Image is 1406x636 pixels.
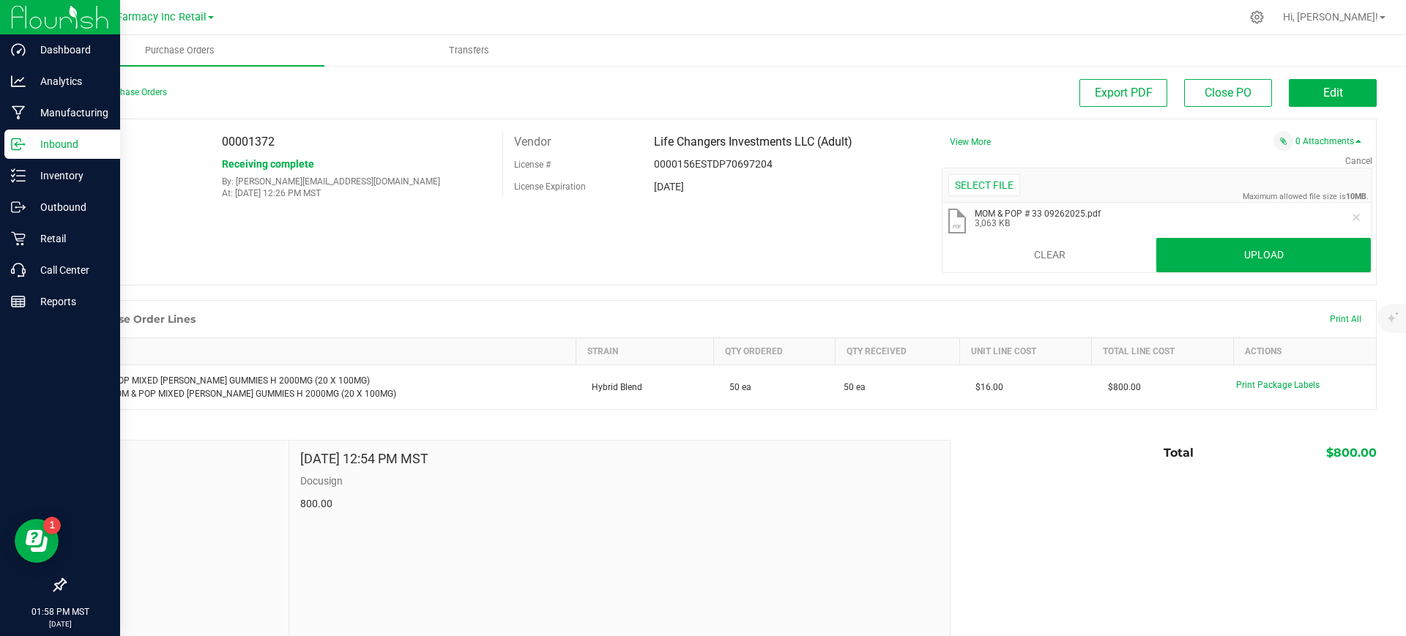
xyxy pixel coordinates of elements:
[1248,10,1266,24] div: Manage settings
[1243,191,1369,201] span: Maximum allowed file size is .
[835,338,959,365] th: Qty Received
[1330,314,1361,324] span: Print All
[1234,338,1376,365] th: Actions
[1095,86,1153,100] span: Export PDF
[1295,136,1361,146] a: 0 Attachments
[1092,338,1234,365] th: Total Line Cost
[584,382,642,392] span: Hybrid Blend
[713,338,835,365] th: Qty Ordered
[300,452,428,466] h4: [DATE] 12:54 PM MST
[1326,446,1377,460] span: $800.00
[1350,212,1362,223] button: Remove
[26,167,114,184] p: Inventory
[26,293,114,310] p: Reports
[1323,86,1343,100] span: Edit
[300,496,939,512] p: 800.00
[26,41,114,59] p: Dashboard
[26,135,114,153] p: Inbound
[975,209,1101,219] span: MOM & POP # 33 09262025.pdf
[514,180,586,193] label: License Expiration
[1156,238,1371,273] button: Upload
[222,135,275,149] span: 00001372
[11,263,26,277] inline-svg: Call Center
[7,605,114,618] p: 01:58 PM MST
[26,72,114,90] p: Analytics
[222,158,314,170] span: Receiving complete
[654,158,773,170] span: 0000156ESTDP70697204
[26,230,114,247] p: Retail
[15,519,59,563] iframe: Resource center
[11,105,26,120] inline-svg: Manufacturing
[654,181,684,192] span: [DATE]
[222,176,491,187] p: By: [PERSON_NAME][EMAIL_ADDRESS][DOMAIN_NAME]
[11,294,26,309] inline-svg: Reports
[950,137,991,147] a: View More
[951,224,961,230] span: .pdf
[844,381,866,394] span: 50 ea
[959,338,1092,365] th: Unit Line Cost
[1101,382,1141,392] span: $800.00
[1346,191,1366,201] strong: 10MB
[125,44,234,57] span: Purchase Orders
[1184,79,1272,107] button: Close PO
[1079,79,1167,107] button: Export PDF
[942,238,1157,273] button: Clear
[1236,380,1320,390] span: Print Package Labels
[11,74,26,89] inline-svg: Analytics
[429,44,509,57] span: Transfers
[722,382,751,392] span: 50 ea
[26,104,114,121] p: Manufacturing
[75,374,568,400] div: MOM & POP MIXED [PERSON_NAME] GUMMIES H 2000MG (20 X 100MG) Retail: MOM & POP MIXED [PERSON_NAME]...
[11,168,26,183] inline-svg: Inventory
[514,131,551,153] label: Vendor
[514,154,551,176] label: License #
[968,382,1003,392] span: $16.00
[1164,446,1194,460] span: Total
[11,42,26,57] inline-svg: Dashboard
[975,219,1101,228] span: 3,063 KB
[1345,156,1372,166] span: Cancel
[222,188,491,198] p: At: [DATE] 12:26 PM MST
[11,137,26,151] inline-svg: Inbound
[324,35,614,66] a: Transfers
[11,231,26,246] inline-svg: Retail
[7,618,114,629] p: [DATE]
[654,135,852,149] span: Life Changers Investments LLC (Adult)
[1205,86,1251,100] span: Close PO
[35,35,324,66] a: Purchase Orders
[26,198,114,216] p: Outbound
[43,517,61,534] iframe: Resource center unread badge
[76,452,278,469] span: Notes
[11,200,26,214] inline-svg: Outbound
[1289,79,1377,107] button: Edit
[66,338,576,365] th: Item
[26,261,114,279] p: Call Center
[80,313,196,325] h1: Purchase Order Lines
[576,338,713,365] th: Strain
[86,11,207,23] span: Globe Farmacy Inc Retail
[1273,131,1293,151] span: Attach a document
[300,474,939,489] p: Docusign
[948,174,1020,196] div: Select file
[1283,11,1378,23] span: Hi, [PERSON_NAME]!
